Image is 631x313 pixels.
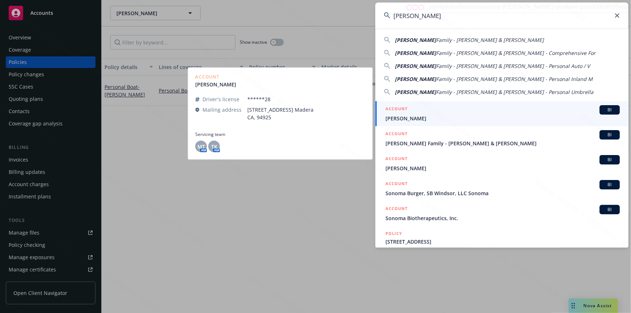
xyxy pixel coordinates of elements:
[602,132,617,138] span: BI
[385,180,408,189] h5: ACCOUNT
[385,214,620,222] span: Sonoma Biotherapeutics, Inc.
[395,37,436,43] span: [PERSON_NAME]
[436,76,593,82] span: Family - [PERSON_NAME] & [PERSON_NAME] - Personal Inland M
[385,155,408,164] h5: ACCOUNT
[385,164,620,172] span: [PERSON_NAME]
[385,130,408,139] h5: ACCOUNT
[436,89,593,95] span: Family - [PERSON_NAME] & [PERSON_NAME] - Personal Umbrella
[395,63,436,69] span: [PERSON_NAME]
[385,105,408,114] h5: ACCOUNT
[375,226,628,257] a: POLICY[STREET_ADDRESS]OA4961380, [DATE]-[DATE]
[375,101,628,126] a: ACCOUNTBI[PERSON_NAME]
[395,50,436,56] span: [PERSON_NAME]
[602,107,617,113] span: BI
[395,89,436,95] span: [PERSON_NAME]
[385,140,620,147] span: [PERSON_NAME] Family - [PERSON_NAME] & [PERSON_NAME]
[375,3,628,29] input: Search...
[385,245,620,253] span: OA4961380, [DATE]-[DATE]
[375,201,628,226] a: ACCOUNTBISonoma Biotherapeutics, Inc.
[436,63,590,69] span: Family - [PERSON_NAME] & [PERSON_NAME] - Personal Auto / V
[602,206,617,213] span: BI
[375,176,628,201] a: ACCOUNTBISonoma Burger, SB Windsor, LLC Sonoma
[385,230,402,237] h5: POLICY
[436,50,596,56] span: Family - [PERSON_NAME] & [PERSON_NAME] - Comprehensive For
[385,115,620,122] span: [PERSON_NAME]
[385,238,620,245] span: [STREET_ADDRESS]
[395,76,436,82] span: [PERSON_NAME]
[602,181,617,188] span: BI
[375,151,628,176] a: ACCOUNTBI[PERSON_NAME]
[602,156,617,163] span: BI
[385,189,620,197] span: Sonoma Burger, SB Windsor, LLC Sonoma
[436,37,544,43] span: Family - [PERSON_NAME] & [PERSON_NAME]
[385,205,408,214] h5: ACCOUNT
[375,126,628,151] a: ACCOUNTBI[PERSON_NAME] Family - [PERSON_NAME] & [PERSON_NAME]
